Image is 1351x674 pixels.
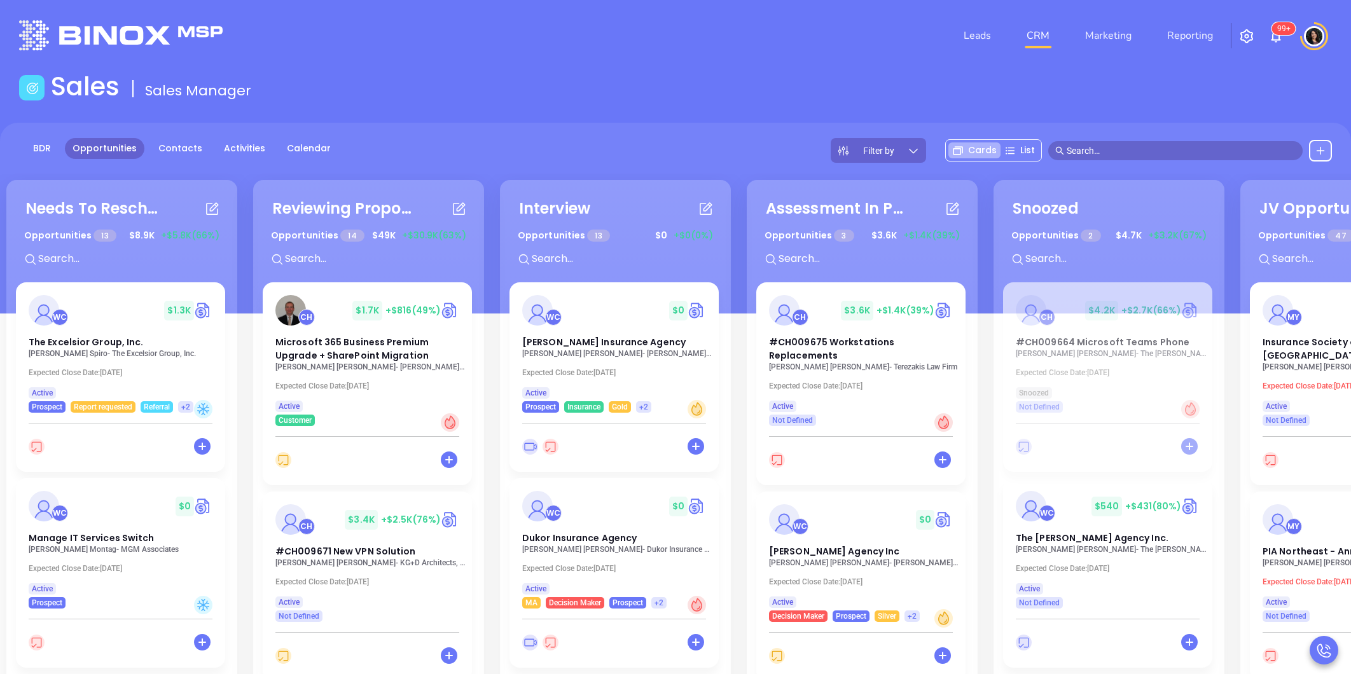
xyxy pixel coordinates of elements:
a: Contacts [151,138,210,159]
div: Carla Humber [298,518,315,535]
a: profileWalter Contreras$0Circle dollar[PERSON_NAME] Insurance Agency[PERSON_NAME] [PERSON_NAME]- ... [509,282,719,413]
img: logo [19,20,223,50]
span: #CH009664 Microsoft Teams Phone [1016,336,1189,348]
p: Opportunities [1011,224,1101,247]
a: profileWalter Contreras$540+$431(80%)Circle dollarThe [PERSON_NAME] Agency Inc.[PERSON_NAME] [PER... [1003,478,1212,609]
img: Quote [934,510,953,529]
span: +$2.5K (76%) [381,513,441,526]
span: +2 [908,609,917,623]
img: Insurance Society of Philadelphia [1263,295,1293,326]
p: Expected Close Date: [DATE] [769,382,960,390]
div: Hot [688,596,706,614]
a: profileCarla Humber$1.7K+$816(49%)Circle dollarMicrosoft 365 Business Premium Upgrade + SharePoin... [263,282,472,426]
span: $ 8.9K [126,226,158,245]
span: +$1.4K (39%) [903,229,960,242]
a: Calendar [279,138,338,159]
span: Sales Manager [145,81,251,100]
span: $ 0 [669,497,688,516]
img: iconNotification [1268,29,1284,44]
a: profileWalter Contreras$0Circle dollar[PERSON_NAME] Agency Inc[PERSON_NAME] [PERSON_NAME]- [PERSO... [756,492,966,622]
span: The Willis E. Kilborne Agency Inc. [1016,532,1168,544]
div: Walter Contreras [1039,505,1055,521]
div: profileCarla Humber$1.7K+$816(49%)Circle dollarMicrosoft 365 Business Premium Upgrade + SharePoin... [263,282,475,492]
a: BDR [25,138,59,159]
input: Search… [1067,144,1296,158]
p: David Spiro - The Excelsior Group, Inc. [29,349,219,358]
div: Warm [934,609,953,628]
img: #CH009664 Microsoft Teams Phone [1016,295,1046,326]
span: Snoozed [1019,386,1049,400]
span: $ 1.3K [164,301,194,320]
a: Reporting [1162,23,1218,48]
img: user [1304,26,1324,46]
span: Decision Maker [772,609,824,623]
a: CRM [1022,23,1055,48]
img: Quote [441,510,459,529]
p: Abraham Sillah - Dukor Insurance Agency [522,545,713,554]
div: SnoozedOpportunities 2$4.7K+$3.2K(67%) [1003,189,1215,282]
span: $ 3.6K [868,226,900,245]
span: Active [772,399,793,413]
a: Leads [959,23,996,48]
span: +2 [639,400,648,414]
span: Active [1019,582,1040,596]
div: Walter Contreras [52,309,68,326]
span: +2 [655,596,663,610]
img: Microsoft 365 Business Premium Upgrade + SharePoint Migration [275,295,306,326]
div: Walter Contreras [545,505,562,521]
div: profileWalter Contreras$1.3KCircle dollarThe Excelsior Group, Inc.[PERSON_NAME] Spiro- The Excels... [16,282,228,478]
span: +$0 (0%) [674,229,713,242]
p: Allan Kaplan - Kaplan Insurance [275,362,466,371]
span: 14 [340,230,364,242]
img: Quote [1181,497,1200,516]
div: profileWalter Contreras$0Circle dollarDukor Insurance Agency[PERSON_NAME] [PERSON_NAME]- Dukor In... [509,478,721,674]
span: Cards [968,144,997,157]
div: Megan Youmans [1285,309,1302,326]
span: +$5.8K (66%) [161,229,219,242]
span: $ 0 [176,497,194,516]
div: Reviewing Proposal [272,197,412,220]
input: Search... [777,251,968,267]
a: Marketing [1080,23,1137,48]
span: Insurance [567,400,600,414]
span: Prospect [613,596,643,610]
a: Quote [1181,301,1200,320]
span: +$2.7K (66%) [1121,304,1181,317]
a: profileWalter Contreras$1.3KCircle dollarThe Excelsior Group, Inc.[PERSON_NAME] Spiro- The Excels... [16,282,225,413]
p: George Terezakis - Terezakis Law Firm [769,362,960,371]
a: profileWalter Contreras$0Circle dollarDukor Insurance Agency[PERSON_NAME] [PERSON_NAME]- Dukor In... [509,478,719,609]
span: $ 0 [669,301,688,320]
div: Walter Contreras [792,518,808,535]
div: Needs To Reschedule [25,197,165,220]
p: Expected Close Date: [DATE] [1016,368,1207,377]
div: InterviewOpportunities 13$0+$0(0%) [509,189,721,282]
sup: 100 [1272,22,1296,35]
a: profileCarla Humber$3.4K+$2.5K(76%)Circle dollar#CH009671 New VPN Solution[PERSON_NAME] [PERSON_N... [263,492,472,622]
a: profileCarla Humber$4.2K+$2.7K(66%)Circle dollar#CH009664 Microsoft Teams Phone[PERSON_NAME] [PER... [1003,282,1212,413]
div: profileWalter Contreras$0Circle dollarManage IT Services Switch[PERSON_NAME] Montag- MGM Associat... [16,478,228,674]
img: Quote [688,301,706,320]
div: Walter Contreras [545,309,562,326]
span: $ 0 [652,226,670,245]
p: Expected Close Date: [DATE] [29,368,219,377]
span: +$1.4K (39%) [876,304,934,317]
div: Hot [1181,400,1200,418]
img: Quote [194,301,212,320]
input: Search... [284,251,475,267]
span: Not Defined [1266,413,1306,427]
div: profileCarla Humber$4.2K+$2.7K(66%)Circle dollar#CH009664 Microsoft Teams Phone[PERSON_NAME] [PER... [1003,282,1215,478]
p: Jessica A. Hess - The Willis E. Kilborne Agency Inc. [1016,545,1207,554]
img: PIA Northeast - Annual Convention [1263,504,1293,535]
a: Quote [688,497,706,516]
span: Active [1266,399,1287,413]
span: Active [279,399,300,413]
span: $ 540 [1091,497,1122,516]
div: Cold [194,596,212,614]
span: Active [32,386,53,400]
span: Dreher Agency Inc [769,545,899,558]
img: iconSetting [1239,29,1254,44]
img: Dreher Agency Inc [769,504,800,535]
a: Activities [216,138,273,159]
a: Quote [441,301,459,320]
